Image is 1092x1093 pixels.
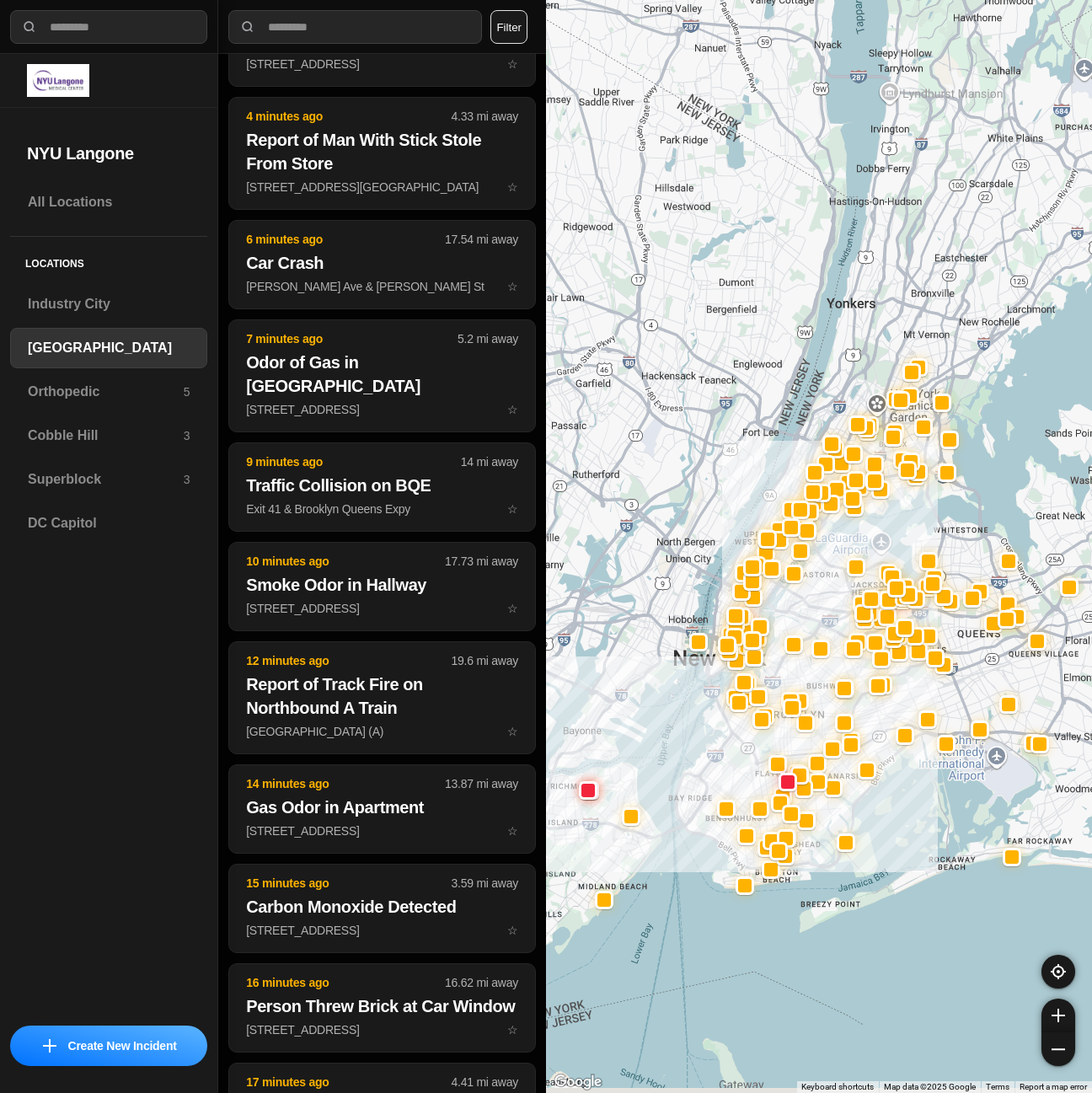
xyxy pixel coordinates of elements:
[246,251,518,275] h2: Car Crash
[28,513,190,533] h3: DC Capitol
[28,426,184,446] h3: Cobble Hill
[246,672,518,720] h2: Report of Track Fire on Northbound A Train
[184,471,190,488] p: 3
[507,824,518,838] span: star
[228,279,536,293] a: 6 minutes ago17.54 mi awayCar Crash[PERSON_NAME] Ave & [PERSON_NAME] Ststar
[228,1022,536,1037] a: 16 minutes ago16.62 mi awayPerson Threw Brick at Car Window[STREET_ADDRESS]star
[228,823,536,838] a: 14 minutes ago13.87 mi awayGas Odor in Apartment[STREET_ADDRESS]star
[246,974,445,991] p: 16 minutes ago
[228,764,536,854] button: 14 minutes ago13.87 mi awayGas Odor in Apartment[STREET_ADDRESS]star
[228,402,536,416] a: 7 minutes ago5.2 mi awayOdor of Gas in [GEOGRAPHIC_DATA][STREET_ADDRESS]star
[27,142,190,165] h2: NYU Langone
[246,553,445,570] p: 10 minutes ago
[507,602,518,615] span: star
[228,56,536,71] a: A few seconds ago4.49 mi awayFumes in Apartment[STREET_ADDRESS]star
[21,19,38,35] img: search
[1041,1032,1075,1066] button: zoom-out
[1052,1009,1065,1022] img: zoom-in
[10,415,207,456] a: Cobble Hill3
[246,922,518,939] p: [STREET_ADDRESS]
[246,822,518,839] p: [STREET_ADDRESS]
[490,10,527,44] button: Filter
[550,1071,606,1093] a: Open this area in Google Maps (opens a new window)
[246,895,518,919] h2: Carbon Monoxide Detected
[228,641,536,754] button: 12 minutes ago19.6 mi awayReport of Track Fire on Northbound A Train[GEOGRAPHIC_DATA] (A)star
[246,600,518,617] p: [STREET_ADDRESS]
[1041,999,1075,1032] button: zoom-in
[10,284,207,324] a: Industry City
[452,875,518,892] p: 3.59 mi away
[507,403,518,416] span: star
[10,459,207,500] a: Superblock3
[246,796,518,819] h2: Gas Odor in Apartment
[246,775,445,792] p: 14 minutes ago
[10,503,207,544] a: DC Capitol
[68,1037,177,1054] p: Create New Incident
[246,128,518,175] h2: Report of Man With Stick Stole From Store
[228,864,536,953] button: 15 minutes ago3.59 mi awayCarbon Monoxide Detected[STREET_ADDRESS]star
[507,280,518,293] span: star
[246,474,518,497] h2: Traffic Collision on BQE
[10,328,207,368] a: [GEOGRAPHIC_DATA]
[507,1023,518,1037] span: star
[458,330,518,347] p: 5.2 mi away
[445,974,518,991] p: 16.62 mi away
[507,502,518,516] span: star
[246,1021,518,1038] p: [STREET_ADDRESS]
[246,179,518,196] p: [STREET_ADDRESS][GEOGRAPHIC_DATA]
[445,231,518,248] p: 17.54 mi away
[10,1026,207,1066] button: iconCreate New Incident
[28,192,190,212] h3: All Locations
[228,179,536,194] a: 4 minutes ago4.33 mi awayReport of Man With Stick Stole From Store[STREET_ADDRESS][GEOGRAPHIC_DAT...
[246,994,518,1018] h2: Person Threw Brick at Car Window
[10,182,207,222] a: All Locations
[452,652,518,669] p: 19.6 mi away
[228,724,536,738] a: 12 minutes ago19.6 mi awayReport of Track Fire on Northbound A Train[GEOGRAPHIC_DATA] (A)star
[28,338,190,358] h3: [GEOGRAPHIC_DATA]
[246,278,518,295] p: [PERSON_NAME] Ave & [PERSON_NAME] St
[228,442,536,532] button: 9 minutes ago14 mi awayTraffic Collision on BQEExit 41 & Brooklyn Queens Expystar
[452,1074,518,1090] p: 4.41 mi away
[550,1071,606,1093] img: Google
[246,351,518,398] h2: Odor of Gas in [GEOGRAPHIC_DATA]
[10,372,207,412] a: Orthopedic5
[246,652,451,669] p: 12 minutes ago
[246,501,518,517] p: Exit 41 & Brooklyn Queens Expy
[27,64,89,97] img: logo
[801,1081,874,1093] button: Keyboard shortcuts
[228,601,536,615] a: 10 minutes ago17.73 mi awaySmoke Odor in Hallway[STREET_ADDRESS]star
[507,57,518,71] span: star
[507,180,518,194] span: star
[246,453,461,470] p: 9 minutes ago
[184,383,190,400] p: 5
[43,1039,56,1053] img: icon
[1020,1082,1087,1091] a: Report a map error
[228,542,536,631] button: 10 minutes ago17.73 mi awaySmoke Odor in Hallway[STREET_ADDRESS]star
[507,924,518,937] span: star
[461,453,518,470] p: 14 mi away
[228,97,536,210] button: 4 minutes ago4.33 mi awayReport of Man With Stick Stole From Store[STREET_ADDRESS][GEOGRAPHIC_DAT...
[507,725,518,738] span: star
[246,875,451,892] p: 15 minutes ago
[246,723,518,740] p: [GEOGRAPHIC_DATA] (A)
[445,775,518,792] p: 13.87 mi away
[228,220,536,309] button: 6 minutes ago17.54 mi awayCar Crash[PERSON_NAME] Ave & [PERSON_NAME] Ststar
[246,401,518,418] p: [STREET_ADDRESS]
[228,501,536,516] a: 9 minutes ago14 mi awayTraffic Collision on BQEExit 41 & Brooklyn Queens Expystar
[10,237,207,284] h5: Locations
[884,1082,976,1091] span: Map data ©2025 Google
[184,427,190,444] p: 3
[28,294,190,314] h3: Industry City
[228,923,536,937] a: 15 minutes ago3.59 mi awayCarbon Monoxide Detected[STREET_ADDRESS]star
[1052,1042,1065,1056] img: zoom-out
[986,1082,1009,1091] a: Terms (opens in new tab)
[239,19,256,35] img: search
[246,108,451,125] p: 4 minutes ago
[445,553,518,570] p: 17.73 mi away
[246,56,518,72] p: [STREET_ADDRESS]
[246,330,458,347] p: 7 minutes ago
[246,1074,451,1090] p: 17 minutes ago
[1051,964,1066,979] img: recenter
[1041,955,1075,989] button: recenter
